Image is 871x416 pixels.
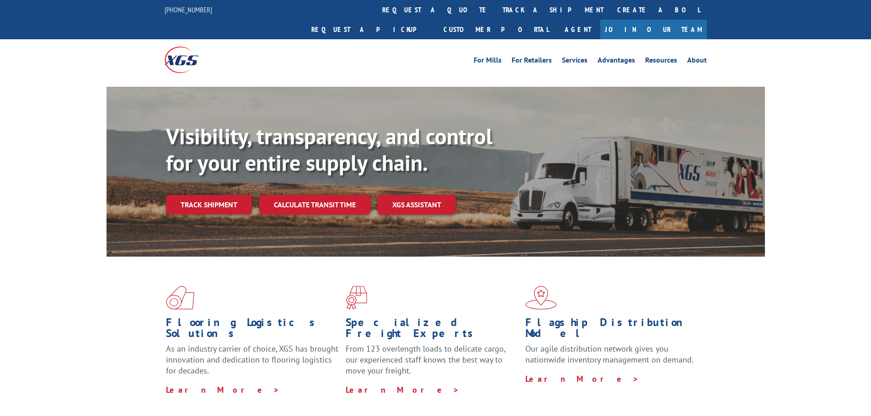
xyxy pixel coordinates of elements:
a: For Mills [474,57,502,67]
b: Visibility, transparency, and control for your entire supply chain. [166,122,492,177]
a: Agent [556,20,600,39]
a: Services [562,57,588,67]
span: As an industry carrier of choice, XGS has brought innovation and dedication to flooring logistics... [166,343,338,376]
a: About [687,57,707,67]
h1: Flooring Logistics Solutions [166,317,339,343]
img: xgs-icon-total-supply-chain-intelligence-red [166,286,194,310]
a: Learn More > [166,384,280,395]
a: Request a pickup [305,20,437,39]
a: Resources [645,57,677,67]
img: xgs-icon-focused-on-flooring-red [346,286,367,310]
a: Calculate transit time [259,195,370,215]
a: Join Our Team [600,20,707,39]
a: Learn More > [525,374,639,384]
h1: Flagship Distribution Model [525,317,698,343]
p: From 123 overlength loads to delicate cargo, our experienced staff knows the best way to move you... [346,343,518,384]
h1: Specialized Freight Experts [346,317,518,343]
a: Track shipment [166,195,252,214]
a: Learn More > [346,384,460,395]
a: Advantages [598,57,635,67]
a: XGS ASSISTANT [378,195,456,215]
a: Customer Portal [437,20,556,39]
a: For Retailers [512,57,552,67]
span: Our agile distribution network gives you nationwide inventory management on demand. [525,343,694,365]
a: [PHONE_NUMBER] [165,5,212,14]
img: xgs-icon-flagship-distribution-model-red [525,286,557,310]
